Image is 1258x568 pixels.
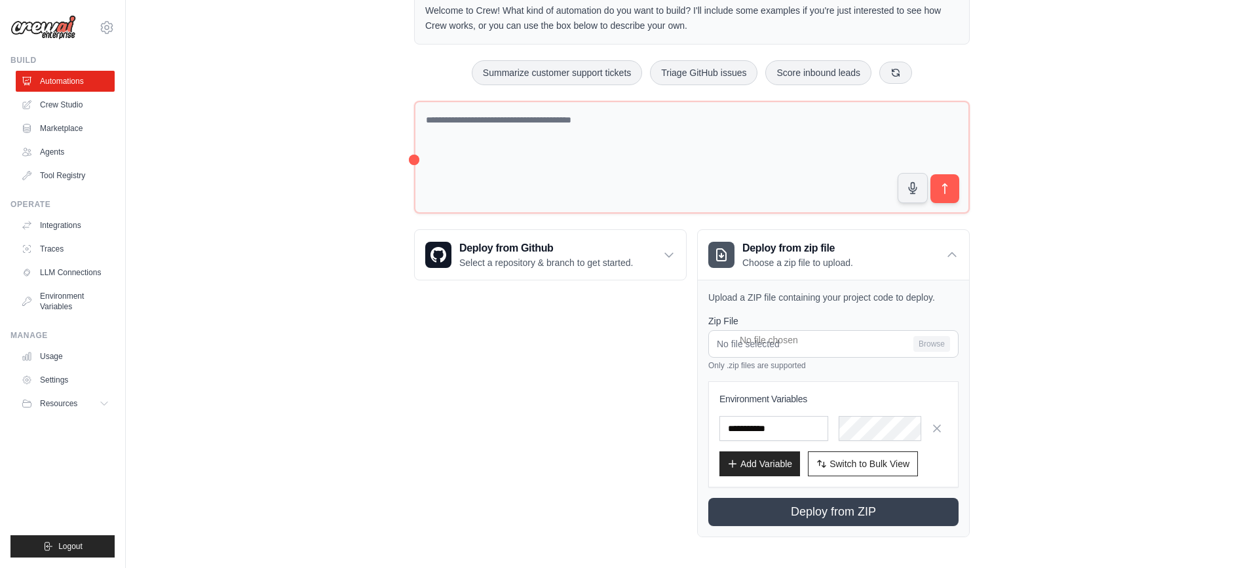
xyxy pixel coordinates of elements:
button: Score inbound leads [765,60,871,85]
span: Logout [58,541,83,552]
img: Logo [10,15,76,40]
p: Select a repository & branch to get started. [459,256,633,269]
span: Resources [40,398,77,409]
a: Tool Registry [16,165,115,186]
p: Welcome to Crew! What kind of automation do you want to build? I'll include some examples if you'... [425,3,959,33]
a: Traces [16,238,115,259]
a: Integrations [16,215,115,236]
button: Logout [10,535,115,558]
h3: Deploy from zip file [742,240,853,256]
a: Crew Studio [16,94,115,115]
button: Resources [16,393,115,414]
input: No file selected Browse [708,330,959,358]
a: Marketplace [16,118,115,139]
a: Settings [16,369,115,390]
button: Triage GitHub issues [650,60,757,85]
a: LLM Connections [16,262,115,283]
button: Deploy from ZIP [708,498,959,526]
h3: Deploy from Github [459,240,633,256]
div: Manage [10,330,115,341]
a: Usage [16,346,115,367]
button: Switch to Bulk View [808,451,918,476]
label: Zip File [708,314,959,328]
div: Build [10,55,115,66]
div: Operate [10,199,115,210]
p: Choose a zip file to upload. [742,256,853,269]
a: Agents [16,142,115,162]
h3: Environment Variables [719,392,947,406]
a: Automations [16,71,115,92]
p: Upload a ZIP file containing your project code to deploy. [708,291,959,304]
span: Switch to Bulk View [829,457,909,470]
button: Summarize customer support tickets [472,60,642,85]
button: Add Variable [719,451,800,476]
p: Only .zip files are supported [708,360,959,371]
a: Environment Variables [16,286,115,317]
